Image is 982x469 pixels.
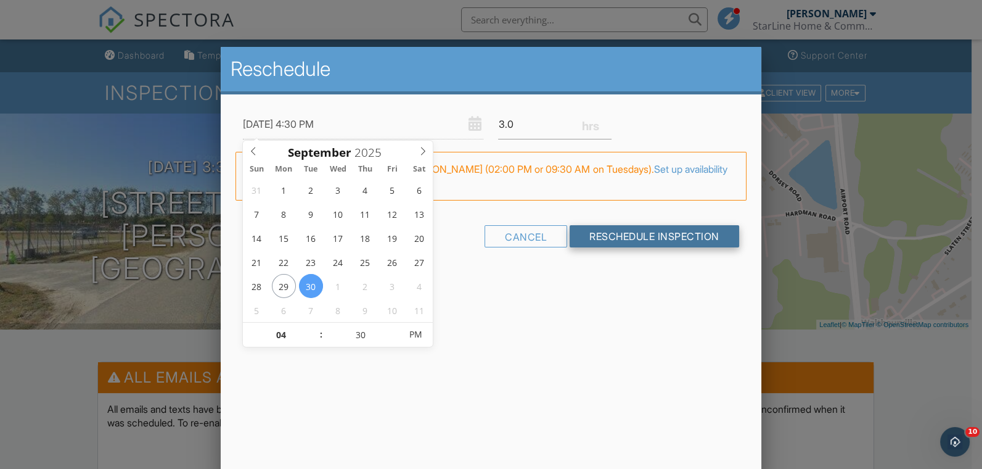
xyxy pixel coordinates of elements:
[272,298,296,322] span: October 6, 2025
[407,178,432,202] span: September 6, 2025
[407,298,432,322] span: October 11, 2025
[326,274,350,298] span: October 1, 2025
[299,274,323,298] span: September 30, 2025
[245,274,269,298] span: September 28, 2025
[353,298,377,322] span: October 9, 2025
[288,147,351,159] span: Scroll to increment
[965,427,980,437] span: 10
[245,202,269,226] span: September 7, 2025
[353,202,377,226] span: September 11, 2025
[378,165,406,173] span: Fri
[407,202,432,226] span: September 13, 2025
[272,202,296,226] span: September 8, 2025
[380,226,404,250] span: September 19, 2025
[570,225,739,247] input: Reschedule Inspection
[353,178,377,202] span: September 4, 2025
[231,57,751,81] h2: Reschedule
[235,152,746,201] div: FYI: This is not a regular time slot for [PERSON_NAME] (02:00 PM or 09:30 AM on Tuesdays).
[243,323,319,347] input: Scroll to increment
[270,165,297,173] span: Mon
[299,250,323,274] span: September 23, 2025
[380,298,404,322] span: October 10, 2025
[380,202,404,226] span: September 12, 2025
[245,226,269,250] span: September 14, 2025
[407,274,432,298] span: October 4, 2025
[272,178,296,202] span: September 1, 2025
[407,226,432,250] span: September 20, 2025
[353,250,377,274] span: September 25, 2025
[297,165,324,173] span: Tue
[245,298,269,322] span: October 5, 2025
[399,322,433,347] span: Click to toggle
[299,298,323,322] span: October 7, 2025
[351,165,378,173] span: Thu
[245,178,269,202] span: August 31, 2025
[940,427,970,457] iframe: Intercom live chat
[326,250,350,274] span: September 24, 2025
[245,250,269,274] span: September 21, 2025
[299,226,323,250] span: September 16, 2025
[299,178,323,202] span: September 2, 2025
[324,165,351,173] span: Wed
[319,322,323,347] span: :
[351,144,392,160] input: Scroll to increment
[272,226,296,250] span: September 15, 2025
[323,323,399,347] input: Scroll to increment
[353,274,377,298] span: October 2, 2025
[326,202,350,226] span: September 10, 2025
[353,226,377,250] span: September 18, 2025
[272,274,296,298] span: September 29, 2025
[380,250,404,274] span: September 26, 2025
[485,225,567,247] div: Cancel
[299,202,323,226] span: September 9, 2025
[380,178,404,202] span: September 5, 2025
[380,274,404,298] span: October 3, 2025
[326,178,350,202] span: September 3, 2025
[326,298,350,322] span: October 8, 2025
[272,250,296,274] span: September 22, 2025
[406,165,433,173] span: Sat
[407,250,432,274] span: September 27, 2025
[243,165,270,173] span: Sun
[326,226,350,250] span: September 17, 2025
